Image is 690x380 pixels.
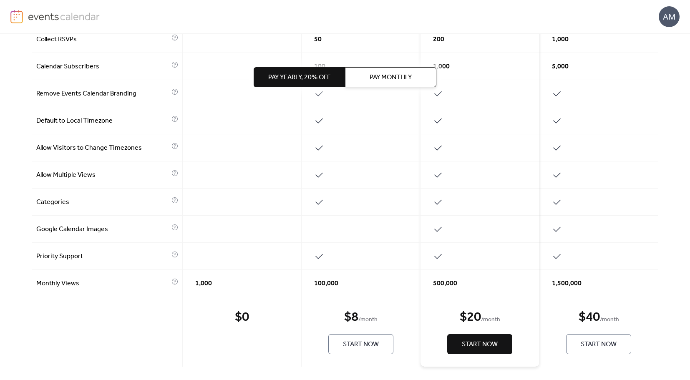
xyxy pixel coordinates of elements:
[36,252,169,262] span: Priority Support
[552,35,569,45] span: 1,000
[36,224,169,234] span: Google Calendar Images
[460,309,481,326] div: $ 20
[659,6,680,27] div: AM
[343,340,379,350] span: Start Now
[10,10,23,23] img: logo
[462,340,498,350] span: Start Now
[28,10,100,23] img: logo-type
[552,279,582,289] span: 1,500,000
[600,315,619,325] span: / month
[36,197,169,207] span: Categories
[36,89,169,99] span: Remove Events Calendar Branding
[481,315,500,325] span: / month
[447,334,512,354] button: Start Now
[195,279,212,289] span: 1,000
[268,73,330,83] span: Pay Yearly, 20% off
[314,279,338,289] span: 100,000
[36,35,169,45] span: Collect RSVPs
[370,73,412,83] span: Pay Monthly
[36,170,169,180] span: Allow Multiple Views
[36,279,169,289] span: Monthly Views
[344,309,358,326] div: $ 8
[36,62,169,72] span: Calendar Subscribers
[36,143,169,153] span: Allow Visitors to Change Timezones
[433,279,457,289] span: 500,000
[581,340,617,350] span: Start Now
[552,62,569,72] span: 5,000
[433,62,450,72] span: 1,000
[433,35,444,45] span: 200
[358,315,378,325] span: / month
[579,309,600,326] div: $ 40
[36,116,169,126] span: Default to Local Timezone
[566,334,631,354] button: Start Now
[345,67,436,87] button: Pay Monthly
[328,334,393,354] button: Start Now
[254,67,345,87] button: Pay Yearly, 20% off
[235,309,249,326] div: $ 0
